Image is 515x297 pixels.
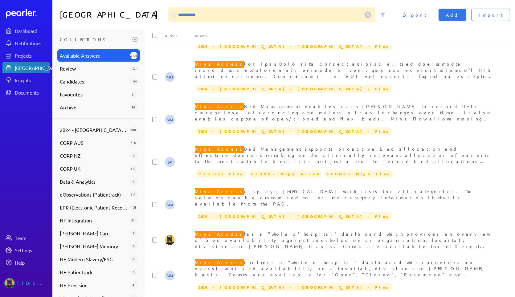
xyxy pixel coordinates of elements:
h3: Collections [60,35,130,44]
span: 2024 - VIC - Peninsula - Flow [196,42,392,50]
a: Team [2,232,50,243]
a: Notifications [2,38,50,49]
span: Michelle Manuel [165,72,175,82]
div: Dashboard [15,28,49,34]
div: 36 [130,104,137,111]
a: Dashboard [2,25,50,36]
span: Miya Access [195,230,244,238]
a: Tung Nguyen's photo[PERSON_NAME] [2,275,50,291]
a: Help [2,257,50,268]
span: zFUNC - Miya Access [249,170,322,178]
div: Answer [195,33,495,38]
div: 0 [130,268,137,276]
span: NF Precision [60,281,128,289]
div: Settings [15,247,49,253]
span: CORP NZ [60,152,128,159]
span: Archive [60,104,128,111]
span: displays [MEDICAL_DATA] work lists for all categories. The solution can be customised to include ... [195,187,473,206]
span: 2024 - VIC - Peninsula - Flow [196,127,392,135]
span: [PERSON_NAME] Memory [60,242,128,250]
div: 2060 [130,52,137,59]
span: Sarah Pendlebury [165,157,175,167]
div: 408 [130,126,137,133]
div: Author [165,33,195,38]
span: Miya Access [195,60,244,68]
div: 1292 [130,65,137,72]
span: zFUNC - Miya Flow [324,170,393,178]
span: eObservations (Patientrack) [60,191,128,198]
div: Documents [15,89,49,96]
img: Tung Nguyen [4,278,15,288]
span: Candidates [60,78,128,85]
span: Miya Access [195,258,244,266]
span: Michelle Manuel [165,115,175,124]
span: 2024 - VIC - Peninsula - Flow [196,283,392,291]
div: 2 [130,91,137,98]
div: 0 [130,255,137,263]
span: 2024 - [GEOGRAPHIC_DATA] - [GEOGRAPHIC_DATA] - Flow [60,126,128,133]
a: Projects [2,50,50,61]
span: EPR (Electronic Patient Record) [60,204,128,211]
div: 158 [130,204,137,211]
span: NF Modern Slavery/ESG [60,255,128,263]
button: Add [439,9,466,21]
a: Dashboard [6,9,50,18]
div: 4 [130,281,137,289]
span: NF Patientrack [60,268,128,276]
button: Import [471,9,510,21]
div: 16 [130,139,137,146]
div: [GEOGRAPHIC_DATA] [15,65,61,71]
span: CORP UK [60,165,128,172]
div: Insights [15,77,49,83]
span: Michelle Manuel [165,200,175,210]
span: 2024 - VIC - Peninsula - Flow [196,85,392,93]
span: Miya Access [195,145,244,153]
div: Team [15,235,49,241]
span: Michelle Manuel [165,271,175,280]
span: Export [403,12,426,18]
span: Review [60,65,128,72]
a: Documents [2,87,50,98]
div: 4 [130,178,137,185]
span: [PERSON_NAME] Care [60,230,128,237]
span: NF Integration [60,217,128,224]
span: Favourites [60,91,128,98]
img: Tung Nguyen [165,235,175,245]
div: 19 [130,191,137,198]
div: 0 [130,242,137,250]
h1: [GEOGRAPHIC_DATA] [60,7,166,22]
span: Add [446,12,459,18]
span: Patient Flow [196,170,246,178]
div: 1049 [130,78,137,85]
span: Miya Access [195,102,244,110]
div: [PERSON_NAME] [17,278,48,288]
span: Import [479,12,503,18]
div: 31 [130,217,137,224]
div: Help [15,259,49,266]
div: Projects [15,52,49,59]
span: Data & Analytics [60,178,128,185]
div: 19 [130,165,137,172]
a: Settings [2,245,50,256]
span: Miya Access [195,187,244,195]
button: Export [395,9,434,21]
span: 2024 - VIC - Peninsula - Flow [196,212,392,220]
span: Available Answers [60,52,128,59]
div: 0 [130,152,137,159]
a: [GEOGRAPHIC_DATA] [2,62,50,73]
a: Insights [2,75,50,86]
span: CORP AUS [60,139,128,146]
div: Notifications [15,40,49,46]
div: 0 [130,230,137,237]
